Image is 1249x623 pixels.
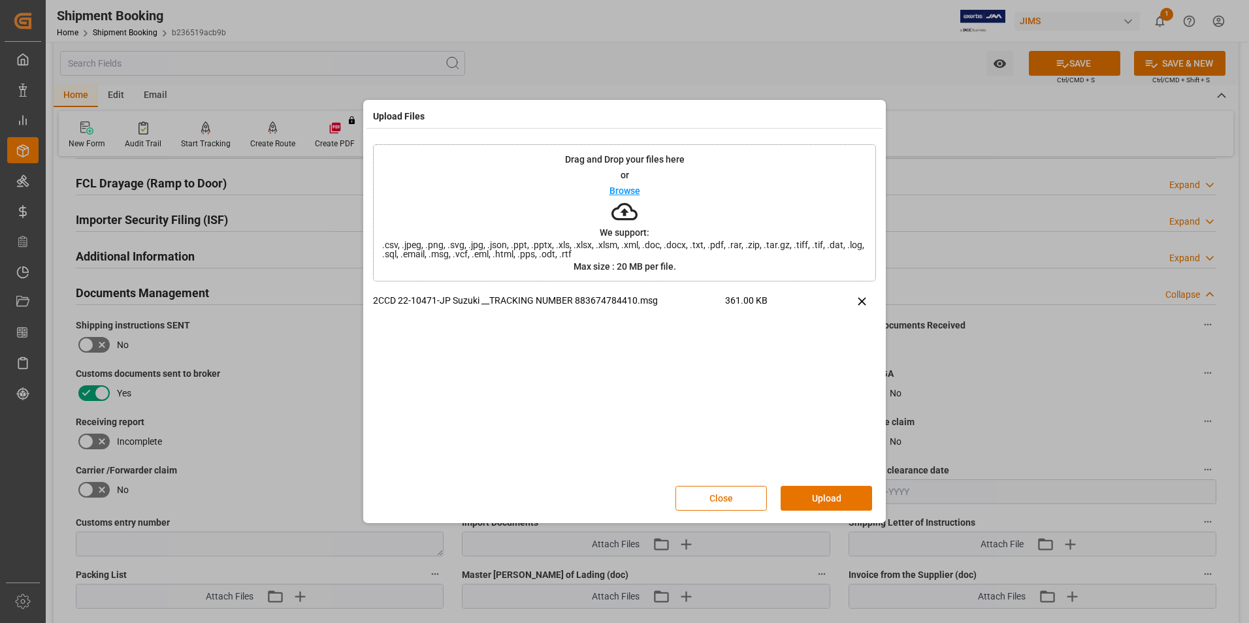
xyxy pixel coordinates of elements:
[621,170,629,180] p: or
[609,186,640,195] p: Browse
[373,110,425,123] h4: Upload Files
[574,262,676,271] p: Max size : 20 MB per file.
[600,228,649,237] p: We support:
[374,240,875,259] span: .csv, .jpeg, .png, .svg, .jpg, .json, .ppt, .pptx, .xls, .xlsx, .xlsm, .xml, .doc, .docx, .txt, ....
[565,155,685,164] p: Drag and Drop your files here
[675,486,767,511] button: Close
[373,144,876,281] div: Drag and Drop your files hereorBrowseWe support:.csv, .jpeg, .png, .svg, .jpg, .json, .ppt, .pptx...
[725,294,814,317] span: 361.00 KB
[781,486,872,511] button: Upload
[373,294,725,308] p: 2CCD 22-10471-JP Suzuki __TRACKING NUMBER 883674784410.msg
